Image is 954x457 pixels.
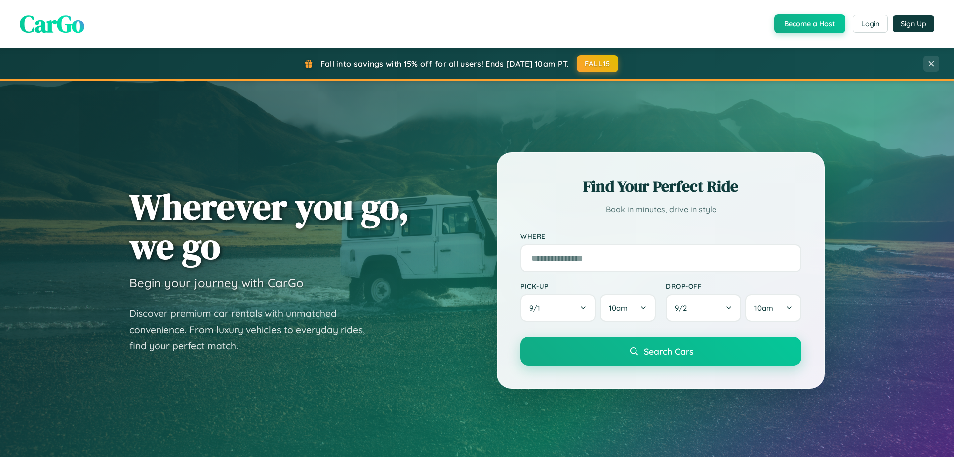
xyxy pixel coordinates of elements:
[520,337,801,366] button: Search Cars
[20,7,84,40] span: CarGo
[666,294,741,322] button: 9/2
[774,14,845,33] button: Become a Host
[520,282,656,290] label: Pick-up
[666,282,801,290] label: Drop-off
[600,294,656,322] button: 10am
[520,176,801,197] h2: Find Your Perfect Ride
[893,15,934,32] button: Sign Up
[644,346,693,357] span: Search Cars
[320,59,569,69] span: Fall into savings with 15% off for all users! Ends [DATE] 10am PT.
[529,303,545,313] span: 9 / 1
[609,303,628,313] span: 10am
[675,303,692,313] span: 9 / 2
[745,294,801,322] button: 10am
[577,55,619,72] button: FALL15
[853,15,888,33] button: Login
[129,187,409,266] h1: Wherever you go, we go
[520,202,801,217] p: Book in minutes, drive in style
[129,275,304,290] h3: Begin your journey with CarGo
[129,305,378,354] p: Discover premium car rentals with unmatched convenience. From luxury vehicles to everyday rides, ...
[520,232,801,240] label: Where
[754,303,773,313] span: 10am
[520,294,596,322] button: 9/1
